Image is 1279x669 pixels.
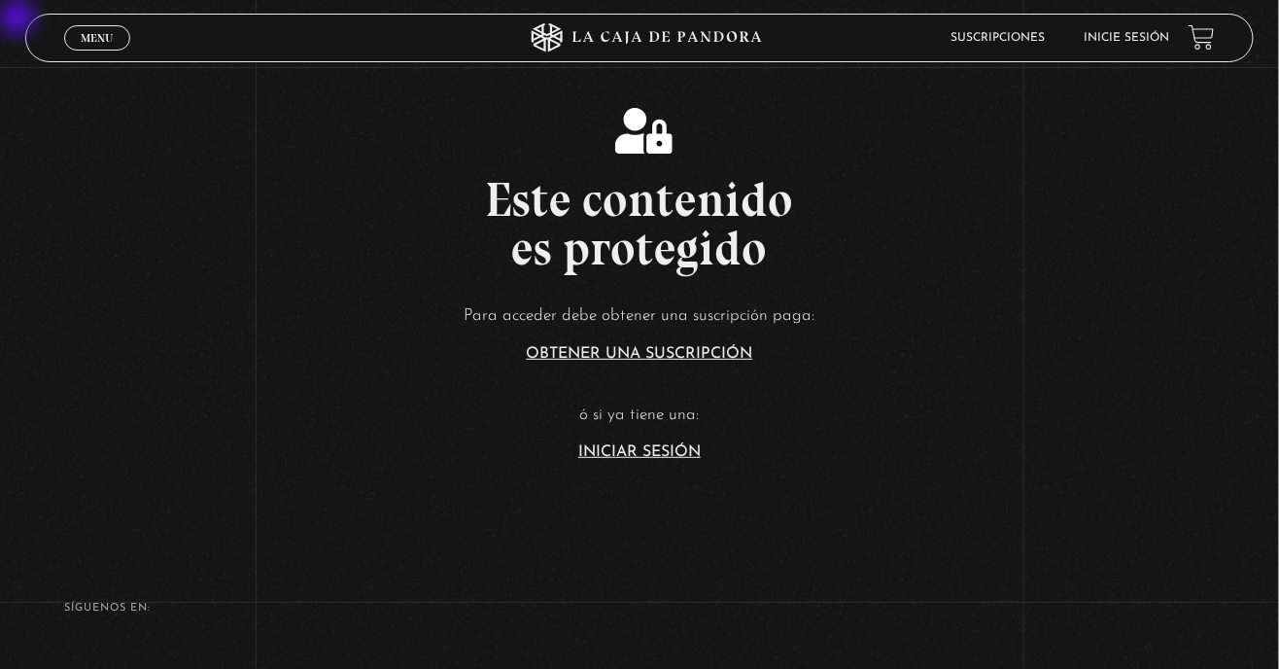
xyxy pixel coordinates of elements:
[81,32,113,44] span: Menu
[527,346,753,362] a: Obtener una suscripción
[951,32,1045,44] a: Suscripciones
[75,49,121,62] span: Cerrar
[1084,32,1169,44] a: Inicie sesión
[578,444,701,460] a: Iniciar Sesión
[64,603,1215,614] h4: SÍguenos en:
[1189,24,1215,51] a: View your shopping cart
